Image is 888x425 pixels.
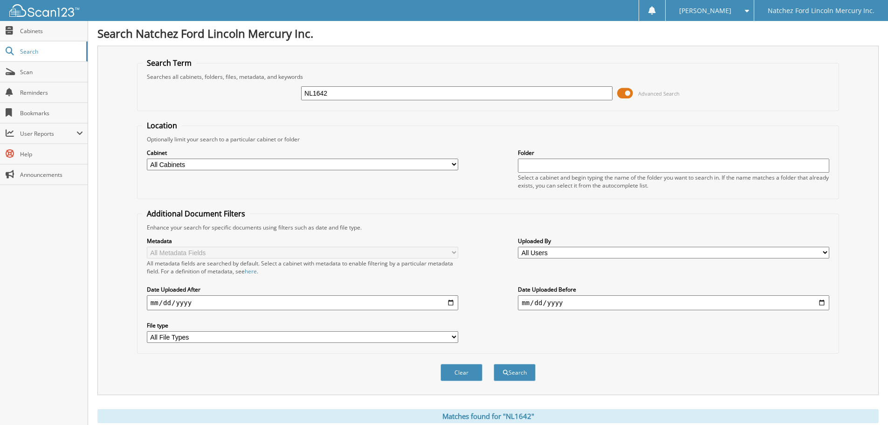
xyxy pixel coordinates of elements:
[142,135,834,143] div: Optionally limit your search to a particular cabinet or folder
[20,89,83,97] span: Reminders
[147,237,458,245] label: Metadata
[97,409,879,423] div: Matches found for "NL1642"
[494,364,536,381] button: Search
[20,109,83,117] span: Bookmarks
[20,48,82,56] span: Search
[638,90,680,97] span: Advanced Search
[147,149,458,157] label: Cabinet
[20,171,83,179] span: Announcements
[147,295,458,310] input: start
[768,8,874,14] span: Natchez Ford Lincoln Mercury Inc.
[142,223,834,231] div: Enhance your search for specific documents using filters such as date and file type.
[20,150,83,158] span: Help
[147,259,458,275] div: All metadata fields are searched by default. Select a cabinet with metadata to enable filtering b...
[679,8,731,14] span: [PERSON_NAME]
[518,174,829,189] div: Select a cabinet and begin typing the name of the folder you want to search in. If the name match...
[20,68,83,76] span: Scan
[142,209,250,219] legend: Additional Document Filters
[147,321,458,329] label: File type
[20,130,76,138] span: User Reports
[97,26,879,41] h1: Search Natchez Ford Lincoln Mercury Inc.
[518,149,829,157] label: Folder
[441,364,482,381] button: Clear
[142,58,196,68] legend: Search Term
[142,120,182,131] legend: Location
[142,73,834,81] div: Searches all cabinets, folders, files, metadata, and keywords
[518,237,829,245] label: Uploaded By
[518,295,829,310] input: end
[518,286,829,293] label: Date Uploaded Before
[9,4,79,17] img: scan123-logo-white.svg
[245,267,257,275] a: here
[147,286,458,293] label: Date Uploaded After
[20,27,83,35] span: Cabinets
